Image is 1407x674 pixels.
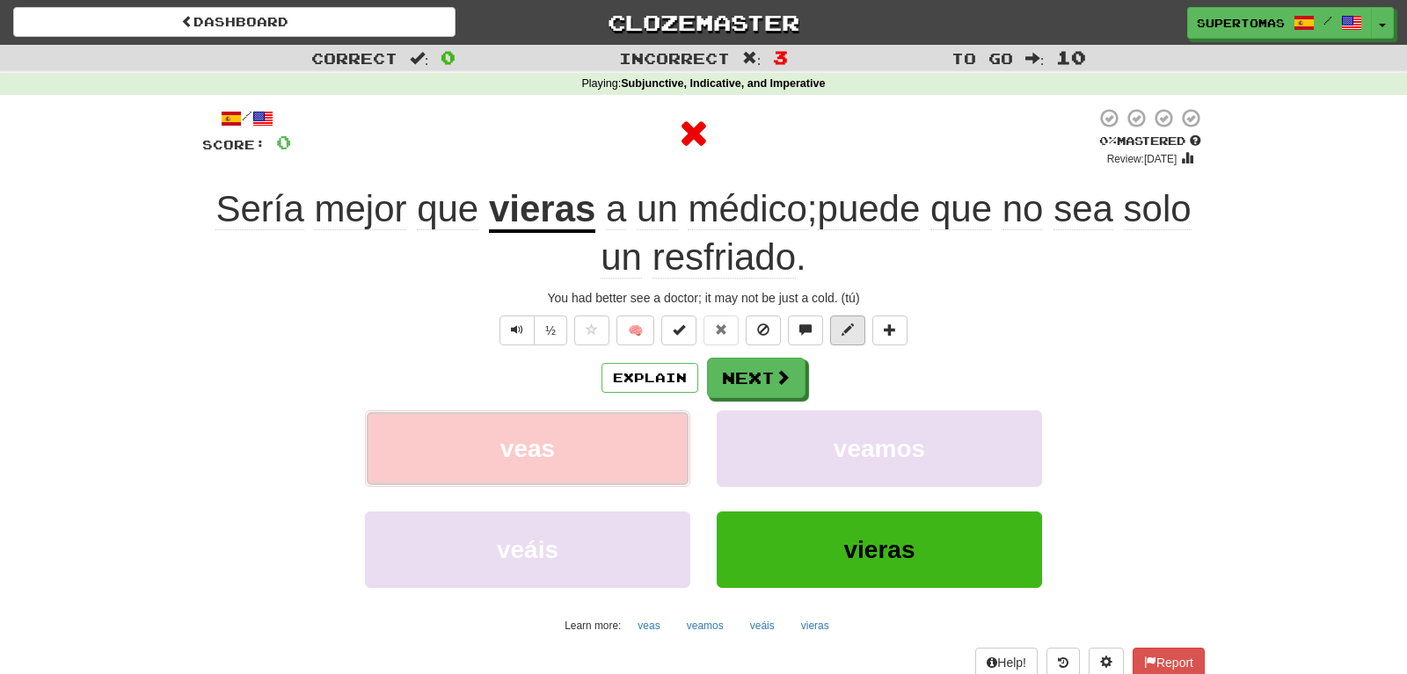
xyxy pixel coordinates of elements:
span: 0 [441,47,456,68]
a: Dashboard [13,7,456,37]
button: ½ [534,315,567,345]
span: vieras [844,536,915,563]
button: veamos [677,612,733,639]
a: Clozemaster [482,7,924,38]
div: / [202,107,291,129]
span: Correct [311,49,397,67]
span: no [1002,188,1044,230]
span: puede [818,188,921,230]
button: Next [707,358,806,398]
span: : [742,51,762,66]
span: un [637,188,678,230]
button: veamos [717,410,1042,487]
span: 3 [773,47,788,68]
span: veamos [834,435,925,462]
button: Edit sentence (alt+d) [830,315,865,345]
button: veáis [740,612,784,639]
span: 0 % [1099,134,1117,148]
button: Play sentence audio (ctl+space) [499,315,535,345]
small: Learn more: [565,620,621,632]
button: Explain [601,363,698,393]
span: To go [951,49,1013,67]
span: 10 [1056,47,1086,68]
span: que [930,188,992,230]
span: veas [500,435,555,462]
div: Mastered [1096,134,1205,149]
div: Text-to-speech controls [496,315,567,345]
span: médico [688,188,806,230]
span: : [1025,51,1045,66]
button: vieras [717,511,1042,588]
button: Ignore sentence (alt+i) [746,315,781,345]
div: You had better see a doctor; it may not be just a cold. (tú) [202,289,1205,307]
span: sea [1053,188,1113,230]
button: Set this sentence to 100% Mastered (alt+m) [661,315,696,345]
small: Review: [DATE] [1107,153,1177,165]
strong: Subjunctive, Indicative, and Imperative [621,77,825,90]
button: Reset to 0% Mastered (alt+r) [703,315,739,345]
span: ; . [595,188,1191,279]
span: solo [1124,188,1192,230]
span: veáis [497,536,558,563]
span: que [417,188,478,230]
span: un [601,236,642,279]
button: veas [365,410,690,487]
span: Sería [215,188,303,230]
a: SuperTomas / [1187,7,1372,39]
button: veáis [365,511,690,588]
span: SuperTomas [1197,15,1285,31]
span: a [606,188,626,230]
span: : [410,51,429,66]
u: vieras [489,188,595,233]
button: 🧠 [616,315,654,345]
span: 0 [276,131,291,153]
span: Score: [202,137,266,152]
span: mejor [314,188,406,230]
button: Discuss sentence (alt+u) [788,315,823,345]
span: Incorrect [619,49,730,67]
button: vieras [791,612,839,639]
span: resfriado [652,236,796,279]
button: veas [628,612,669,639]
button: Add to collection (alt+a) [872,315,908,345]
button: Favorite sentence (alt+f) [574,315,609,345]
span: / [1323,14,1332,26]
